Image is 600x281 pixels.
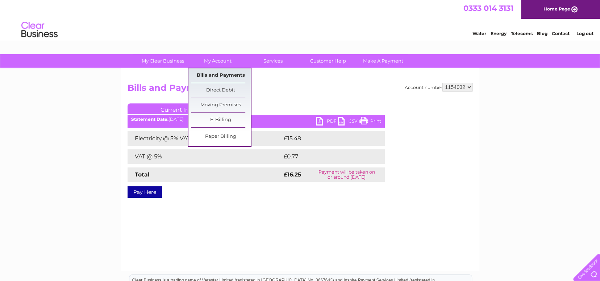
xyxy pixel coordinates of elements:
[128,117,385,122] div: [DATE]
[511,31,533,36] a: Telecoms
[191,83,251,98] a: Direct Debit
[309,167,385,182] td: Payment will be taken on or around [DATE]
[128,83,472,97] h2: Bills and Payments
[359,117,381,127] a: Print
[298,54,358,68] a: Customer Help
[576,31,593,36] a: Log out
[491,31,507,36] a: Energy
[353,54,413,68] a: Make A Payment
[463,4,513,13] a: 0333 014 3131
[21,19,58,41] img: logo.png
[135,171,150,178] strong: Total
[282,131,370,146] td: £15.48
[472,31,486,36] a: Water
[191,129,251,144] a: Paper Billing
[131,116,168,122] b: Statement Date:
[191,68,251,83] a: Bills and Payments
[282,149,368,164] td: £0.77
[316,117,338,127] a: PDF
[133,54,193,68] a: My Clear Business
[537,31,547,36] a: Blog
[405,83,472,91] div: Account number
[338,117,359,127] a: CSV
[284,171,301,178] strong: £16.25
[552,31,570,36] a: Contact
[191,98,251,112] a: Moving Premises
[128,186,162,198] a: Pay Here
[243,54,303,68] a: Services
[191,113,251,127] a: E-Billing
[128,103,236,114] a: Current Invoice
[128,131,282,146] td: Electricity @ 5% VAT
[129,4,472,35] div: Clear Business is a trading name of Verastar Limited (registered in [GEOGRAPHIC_DATA] No. 3667643...
[128,149,282,164] td: VAT @ 5%
[188,54,248,68] a: My Account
